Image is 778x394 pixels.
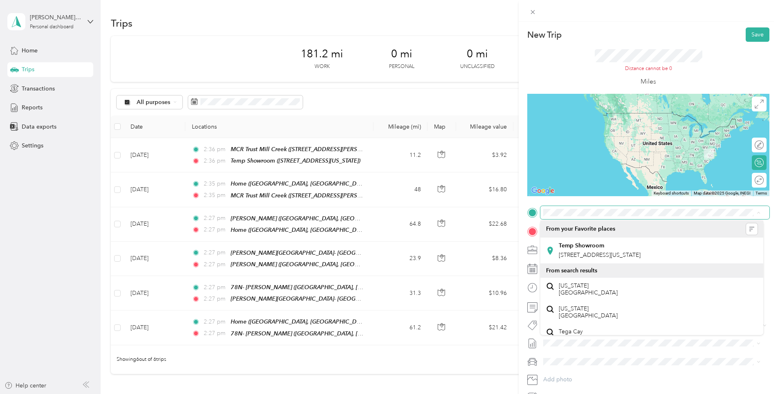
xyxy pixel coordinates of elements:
button: Add photo [540,374,769,385]
div: Distance cannot be 0 [595,65,702,72]
span: [US_STATE] [GEOGRAPHIC_DATA] [559,282,618,296]
button: Save [746,27,769,42]
a: Open this area in Google Maps (opens a new window) [529,186,556,196]
button: Keyboard shortcuts [654,190,689,196]
span: Tega Cay [US_STATE], [GEOGRAPHIC_DATA] [559,328,651,342]
p: New Trip [527,29,562,41]
span: [STREET_ADDRESS][US_STATE] [559,251,641,258]
strong: Temp Showroom [559,242,604,249]
iframe: Everlance-gr Chat Button Frame [732,348,778,394]
span: From your Favorite places [546,225,615,233]
p: Miles [641,77,656,87]
img: Google [529,186,556,196]
span: From search results [546,267,597,274]
span: Map data ©2025 Google, INEGI [694,191,751,195]
span: [US_STATE] [GEOGRAPHIC_DATA] [559,305,618,319]
a: Terms (opens in new tab) [756,191,767,195]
